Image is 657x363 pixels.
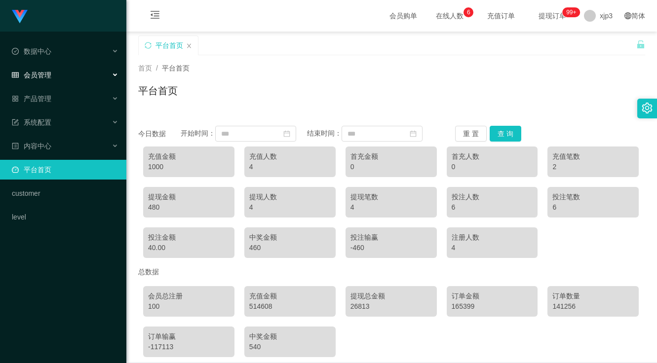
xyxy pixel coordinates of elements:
[350,291,432,301] div: 提现总金额
[350,243,432,253] div: -460
[452,192,533,202] div: 投注人数
[12,142,51,150] span: 内容中心
[12,10,28,24] img: logo.9652507e.png
[249,331,331,342] div: 中奖金额
[452,202,533,213] div: 6
[186,43,192,49] i: 图标: close
[455,126,487,142] button: 重 置
[431,12,468,19] span: 在线人数
[12,48,19,55] i: 图标: check-circle-o
[148,202,230,213] div: 480
[534,12,571,19] span: 提现订单
[283,130,290,137] i: 图标: calendar
[249,243,331,253] div: 460
[350,192,432,202] div: 提现笔数
[249,301,331,312] div: 514608
[490,126,521,142] button: 查 询
[452,162,533,172] div: 0
[148,291,230,301] div: 会员总注册
[12,183,118,203] a: customer
[562,7,580,17] sup: 225
[138,129,181,139] div: 今日数据
[138,64,152,72] span: 首页
[138,0,172,32] i: 图标: menu-fold
[162,64,190,72] span: 平台首页
[181,129,215,137] span: 开始时间：
[249,232,331,243] div: 中奖金额
[552,162,634,172] div: 2
[452,151,533,162] div: 首充人数
[350,202,432,213] div: 4
[148,232,230,243] div: 投注金额
[307,129,342,137] span: 结束时间：
[148,243,230,253] div: 40.00
[350,151,432,162] div: 首充金额
[452,301,533,312] div: 165399
[464,7,473,17] sup: 6
[138,83,178,98] h1: 平台首页
[350,301,432,312] div: 26813
[552,192,634,202] div: 投注笔数
[12,207,118,227] a: level
[642,103,653,113] i: 图标: setting
[249,192,331,202] div: 提现人数
[249,151,331,162] div: 充值人数
[552,202,634,213] div: 6
[249,162,331,172] div: 4
[467,7,470,17] p: 6
[12,118,51,126] span: 系统配置
[148,342,230,352] div: -117113
[350,232,432,243] div: 投注输赢
[148,301,230,312] div: 100
[410,130,417,137] i: 图标: calendar
[249,202,331,213] div: 4
[452,232,533,243] div: 注册人数
[249,291,331,301] div: 充值金额
[452,291,533,301] div: 订单金额
[452,243,533,253] div: 4
[636,40,645,49] i: 图标: unlock
[12,72,19,78] i: 图标: table
[145,42,152,49] i: 图标: sync
[156,64,158,72] span: /
[138,263,645,281] div: 总数据
[249,342,331,352] div: 540
[350,162,432,172] div: 0
[148,331,230,342] div: 订单输赢
[12,95,19,102] i: 图标: appstore-o
[12,160,118,180] a: 图标: dashboard平台首页
[148,162,230,172] div: 1000
[624,12,631,19] i: 图标: global
[482,12,520,19] span: 充值订单
[12,143,19,149] i: 图标: profile
[155,36,183,55] div: 平台首页
[12,47,51,55] span: 数据中心
[148,192,230,202] div: 提现金额
[552,301,634,312] div: 141256
[552,151,634,162] div: 充值笔数
[12,119,19,126] i: 图标: form
[12,95,51,103] span: 产品管理
[148,151,230,162] div: 充值金额
[12,71,51,79] span: 会员管理
[552,291,634,301] div: 订单数量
